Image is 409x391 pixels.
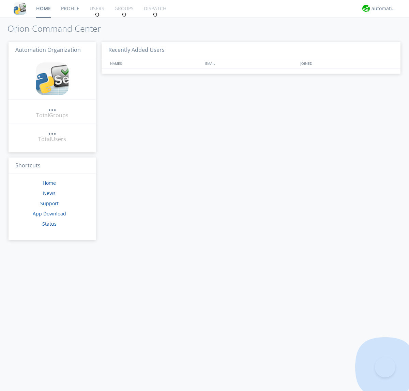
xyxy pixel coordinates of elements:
[48,127,56,135] a: ...
[33,210,66,217] a: App Download
[48,104,56,110] div: ...
[102,42,400,59] h3: Recently Added Users
[372,5,397,12] div: automation+atlas
[9,157,96,174] h3: Shortcuts
[48,104,56,111] a: ...
[36,111,69,119] div: Total Groups
[40,200,59,207] a: Support
[153,12,157,17] img: spin.svg
[15,46,81,54] span: Automation Organization
[38,135,66,143] div: Total Users
[43,190,56,196] a: News
[108,58,202,68] div: NAMES
[95,12,100,17] img: spin.svg
[36,62,69,95] img: cddb5a64eb264b2086981ab96f4c1ba7
[42,221,57,227] a: Status
[203,58,299,68] div: EMAIL
[375,357,395,377] iframe: Toggle Customer Support
[48,127,56,134] div: ...
[122,12,126,17] img: spin.svg
[299,58,394,68] div: JOINED
[14,2,26,15] img: cddb5a64eb264b2086981ab96f4c1ba7
[362,5,370,12] img: d2d01cd9b4174d08988066c6d424eccd
[43,180,56,186] a: Home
